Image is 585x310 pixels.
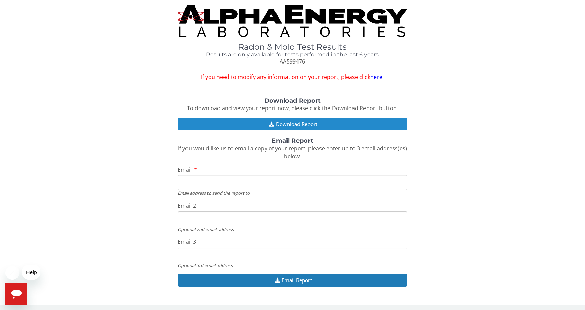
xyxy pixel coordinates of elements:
[178,118,407,130] button: Download Report
[178,238,196,245] span: Email 3
[178,190,407,196] div: Email address to send the report to
[22,265,40,280] iframe: Message from company
[178,51,407,58] h4: Results are only available for tests performed in the last 6 years
[5,283,27,305] iframe: Button to launch messaging window
[178,43,407,51] h1: Radon & Mold Test Results
[178,145,407,160] span: If you would like us to email a copy of your report, please enter up to 3 email address(es) below.
[178,73,407,81] span: If you need to modify any information on your report, please click
[178,166,192,173] span: Email
[264,97,321,104] strong: Download Report
[272,137,313,145] strong: Email Report
[370,73,384,81] a: here.
[178,262,407,268] div: Optional 3rd email address
[178,5,407,37] img: TightCrop.jpg
[178,274,407,287] button: Email Report
[178,202,196,209] span: Email 2
[187,104,398,112] span: To download and view your report now, please click the Download Report button.
[5,266,19,280] iframe: Close message
[178,226,407,232] div: Optional 2nd email address
[280,58,305,65] span: AA599476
